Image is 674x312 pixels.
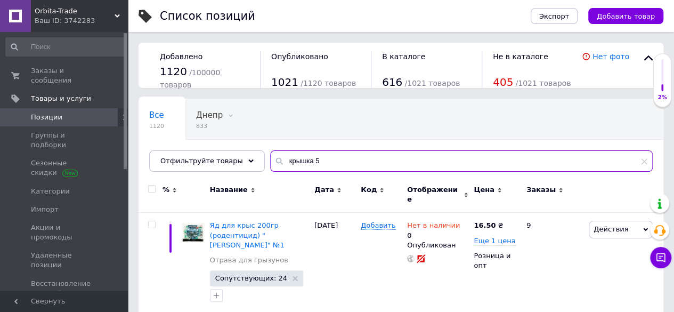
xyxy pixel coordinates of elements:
span: 833 [196,122,223,130]
div: Опубликован [407,241,468,250]
div: 2% [654,94,671,101]
span: Не в каталоге [493,52,548,61]
div: Список позиций [160,11,255,22]
span: / 1120 товаров [301,79,356,87]
span: Экспорт [539,12,569,20]
button: Чат с покупателем [650,247,671,268]
div: ₴ [474,221,503,230]
span: Товары и услуги [31,94,91,103]
span: Добавить товар [597,12,655,20]
span: Дата [314,185,334,195]
span: / 1021 товаров [404,79,460,87]
span: Позиции [31,113,62,122]
span: Сезонные скидки [31,158,99,178]
span: Цена [474,185,494,195]
span: Группы и подборки [31,131,99,150]
span: Восстановление позиций [31,279,99,298]
input: Поиск [5,37,126,57]
span: / 1021 товаров [515,79,571,87]
span: Акции и промокоды [31,223,99,242]
a: Нет фото [592,52,629,61]
span: Импорт [31,205,59,214]
input: Поиск по названию позиции, артикулу и поисковым запросам [270,150,653,172]
span: Еще 1 цена [474,237,515,245]
span: Все для консервации [149,151,239,161]
span: Заказы и сообщения [31,66,99,85]
span: Заказы [526,185,556,195]
button: Экспорт [531,8,578,24]
span: % [163,185,169,195]
span: Orbita-Trade [35,6,115,16]
span: / 100000 товаров [160,68,220,89]
span: Добавить [361,221,395,230]
span: 1021 [271,76,298,89]
button: Добавить товар [588,8,663,24]
img: Яд для крыс 200гр (родентицид) "Крысиная Смерть" №1 [181,221,205,244]
span: Удаленные позиции [31,251,99,270]
div: Розница и опт [474,251,517,270]
span: Нет в наличии [407,221,460,233]
span: Все [149,110,164,120]
span: Добавлено [160,52,202,61]
span: 1120 [160,65,187,78]
a: Отрава для грызунов [210,255,288,265]
a: Яд для крыс 200гр (родентицид) "[PERSON_NAME]" №1 [210,221,285,249]
span: Код [361,185,377,195]
span: Категории [31,187,70,196]
span: Опубликовано [271,52,328,61]
span: 1120 [149,122,164,130]
b: 16.50 [474,221,496,229]
span: 616 [382,76,402,89]
span: Отображение [407,185,461,204]
span: Днепр [196,110,223,120]
span: 405 [493,76,513,89]
span: Действия [594,225,628,233]
span: В каталоге [382,52,425,61]
span: Отфильтруйте товары [160,157,243,165]
span: Название [210,185,248,195]
div: 0 [407,221,460,240]
span: Сопутствующих: 24 [215,275,287,282]
div: Ваш ID: 3742283 [35,16,128,26]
